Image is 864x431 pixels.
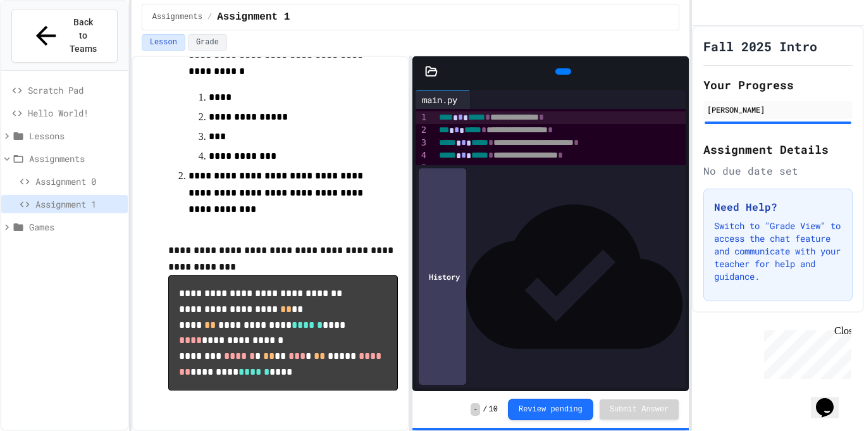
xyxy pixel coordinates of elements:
span: Games [29,220,123,234]
span: 10 [489,404,498,415]
span: Assignment 1 [35,197,123,211]
div: 5 [416,162,428,175]
div: [PERSON_NAME] [707,104,849,115]
h1: Fall 2025 Intro [703,37,817,55]
button: Back to Teams [11,9,118,63]
button: Submit Answer [600,399,679,420]
button: Review pending [508,399,593,420]
span: Assignment 0 [35,175,123,188]
iframe: chat widget [811,380,851,418]
iframe: chat widget [759,325,851,379]
h2: Your Progress [703,76,853,94]
span: Back to Teams [68,16,98,56]
div: main.py [416,93,464,106]
span: Assignment 1 [217,9,290,25]
h3: Need Help? [714,199,842,215]
span: Assignments [29,152,123,165]
div: No due date set [703,163,853,178]
span: Assignments [152,12,202,22]
div: 4 [416,149,428,162]
h2: Assignment Details [703,141,853,158]
button: Lesson [142,34,185,51]
span: Scratch Pad [28,84,123,97]
span: - [471,403,480,416]
div: History [419,168,466,385]
span: Lessons [29,129,123,142]
span: Submit Answer [610,404,669,415]
div: 3 [416,137,428,149]
button: Grade [188,34,227,51]
span: / [207,12,212,22]
p: Switch to "Grade View" to access the chat feature and communicate with your teacher for help and ... [714,220,842,283]
div: 1 [416,111,428,124]
span: Hello World! [28,106,123,120]
div: 2 [416,124,428,137]
span: / [483,404,487,415]
div: Chat with us now!Close [5,5,87,80]
div: main.py [416,90,471,109]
